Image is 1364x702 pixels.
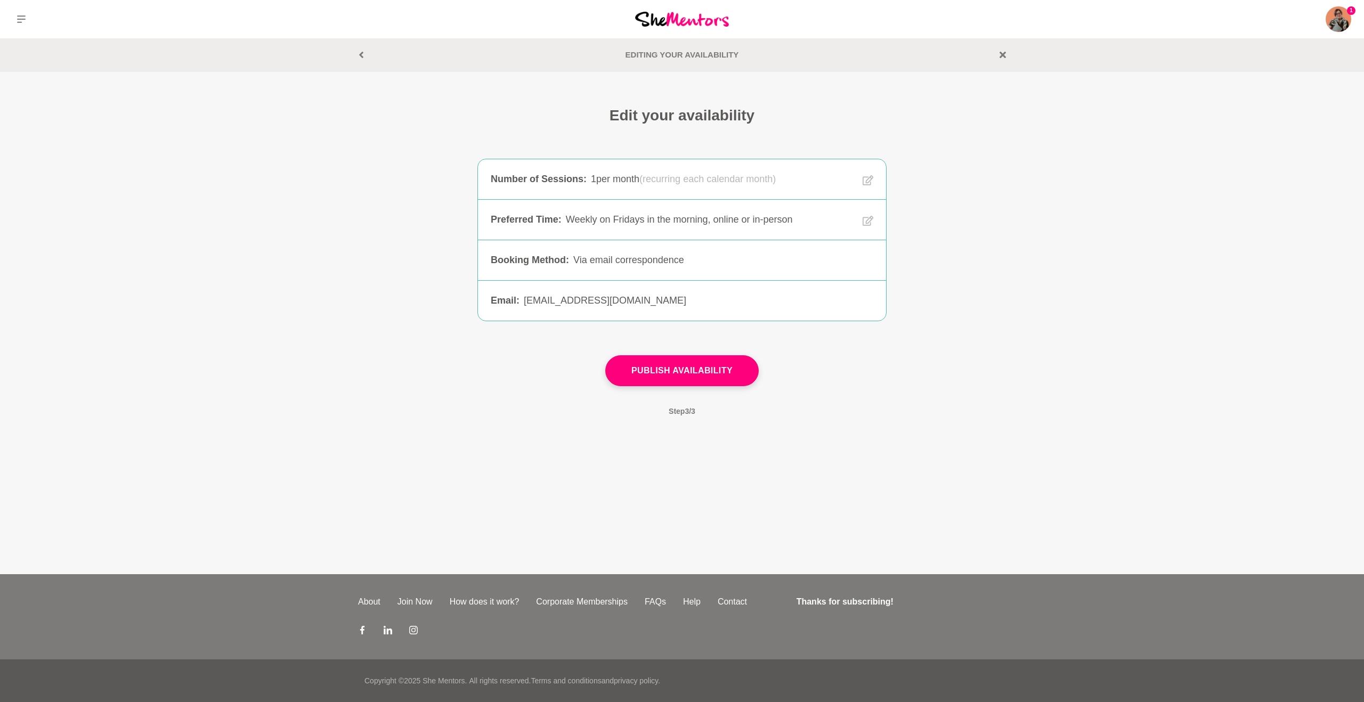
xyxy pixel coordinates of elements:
[358,625,367,638] a: Facebook
[426,106,938,125] h1: Edit your availability
[566,213,854,227] div: Weekly on Fridays in the morning, online or in-person
[350,595,389,608] a: About
[591,172,854,186] div: 1 per month
[626,49,739,61] div: Editing your Availability
[1326,6,1351,32] a: Yulia1
[614,676,658,685] a: privacy policy
[605,355,759,386] button: Publish Availability
[675,595,709,608] a: Help
[1326,6,1351,32] img: Yulia
[389,595,441,608] a: Join Now
[409,625,418,638] a: Instagram
[491,213,562,227] div: Preferred Time :
[709,595,756,608] a: Contact
[527,595,636,608] a: Corporate Memberships
[524,293,873,308] div: [EMAIL_ADDRESS][DOMAIN_NAME]
[636,595,675,608] a: FAQs
[797,595,1000,608] h4: Thanks for subscribing!
[491,172,587,186] div: Number of Sessions :
[531,676,601,685] a: Terms and conditions
[491,293,519,308] div: Email :
[441,595,528,608] a: How does it work?
[469,675,660,687] p: All rights reserved. and .
[635,12,729,26] img: She Mentors Logo
[384,625,392,638] a: LinkedIn
[573,253,873,267] div: Via email correspondence
[639,172,776,186] span: (recurring each calendar month)
[491,253,569,267] div: Booking Method :
[1347,6,1355,15] span: 1
[656,395,708,428] span: Step 3 / 3
[364,675,467,687] p: Copyright © 2025 She Mentors .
